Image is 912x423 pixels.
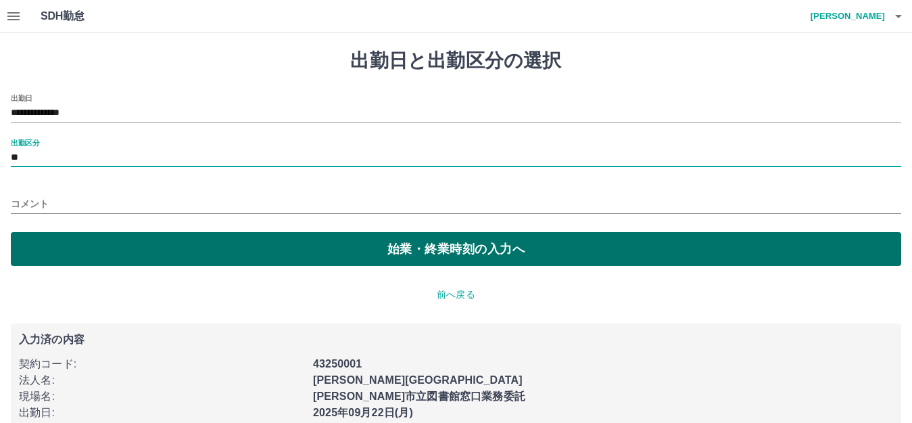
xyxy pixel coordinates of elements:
button: 始業・終業時刻の入力へ [11,232,901,266]
b: [PERSON_NAME][GEOGRAPHIC_DATA] [313,374,523,386]
p: 出勤日 : [19,405,305,421]
label: 出勤区分 [11,137,39,148]
b: 43250001 [313,358,362,370]
h1: 出勤日と出勤区分の選択 [11,49,901,72]
p: 入力済の内容 [19,334,893,345]
label: 出勤日 [11,93,32,103]
b: 2025年09月22日(月) [313,407,413,418]
p: 前へ戻る [11,288,901,302]
p: 現場名 : [19,388,305,405]
p: 契約コード : [19,356,305,372]
p: 法人名 : [19,372,305,388]
b: [PERSON_NAME]市立図書館窓口業務委託 [313,391,525,402]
